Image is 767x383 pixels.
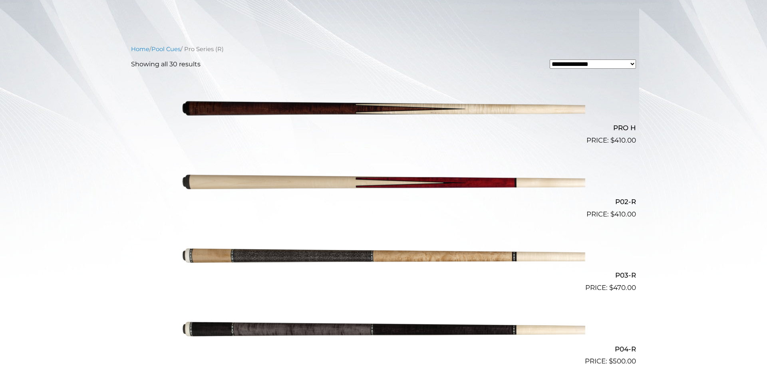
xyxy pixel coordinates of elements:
[182,149,585,216] img: P02-R
[609,284,613,292] span: $
[610,210,636,218] bdi: 410.00
[610,210,614,218] span: $
[151,46,181,53] a: Pool Cues
[182,75,585,143] img: PRO H
[131,296,636,367] a: P04-R $500.00
[131,46,149,53] a: Home
[609,357,613,365] span: $
[131,194,636,209] h2: P02-R
[610,136,636,144] bdi: 410.00
[131,268,636,283] h2: P03-R
[131,149,636,219] a: P02-R $410.00
[131,45,636,54] nav: Breadcrumb
[609,357,636,365] bdi: 500.00
[131,60,201,69] p: Showing all 30 results
[609,284,636,292] bdi: 470.00
[550,60,636,69] select: Shop order
[131,121,636,135] h2: PRO H
[182,223,585,290] img: P03-R
[182,296,585,363] img: P04-R
[131,341,636,356] h2: P04-R
[131,75,636,146] a: PRO H $410.00
[131,223,636,293] a: P03-R $470.00
[610,136,614,144] span: $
